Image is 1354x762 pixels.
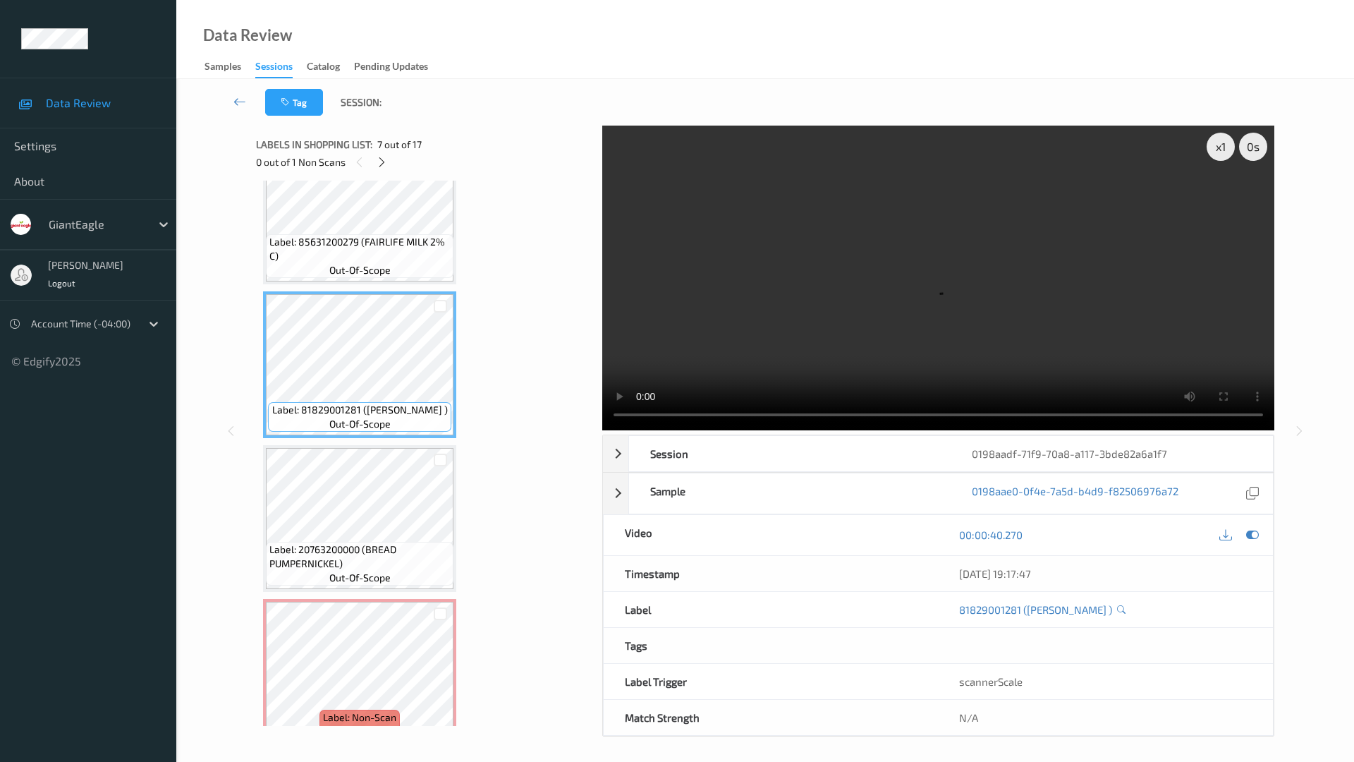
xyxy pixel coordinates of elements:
div: 0198aadf-71f9-70a8-a117-3bde82a6a1f7 [951,436,1273,471]
span: non-scan [338,725,382,739]
div: 0 out of 1 Non Scans [256,153,592,171]
a: 81829001281 ([PERSON_NAME] ) [959,603,1112,617]
div: x 1 [1207,133,1235,161]
span: Session: [341,95,382,109]
div: Session [629,436,951,471]
a: 00:00:40.270 [959,528,1023,542]
div: Samples [205,59,241,77]
div: Data Review [203,28,292,42]
a: Sessions [255,57,307,78]
div: Session0198aadf-71f9-70a8-a117-3bde82a6a1f7 [603,435,1274,472]
span: Label: 20763200000 (BREAD PUMPERNICKEL) [269,543,450,571]
div: [DATE] 19:17:47 [959,567,1252,581]
div: Sample [629,473,951,514]
div: Pending Updates [354,59,428,77]
span: Label: 81829001281 ([PERSON_NAME] ) [272,403,448,417]
div: Label [604,592,939,627]
span: out-of-scope [329,571,391,585]
div: Match Strength [604,700,939,735]
div: Sessions [255,59,293,78]
span: Label: Non-Scan [323,710,396,725]
a: Samples [205,57,255,77]
div: scannerScale [938,664,1273,699]
div: N/A [938,700,1273,735]
span: out-of-scope [329,263,391,277]
a: Pending Updates [354,57,442,77]
div: Video [604,515,939,555]
span: 7 out of 17 [377,138,422,152]
div: Sample0198aae0-0f4e-7a5d-b4d9-f82506976a72 [603,473,1274,514]
button: Tag [265,89,323,116]
div: Label Trigger [604,664,939,699]
div: Timestamp [604,556,939,591]
a: 0198aae0-0f4e-7a5d-b4d9-f82506976a72 [972,484,1178,503]
span: out-of-scope [329,417,391,431]
div: Catalog [307,59,340,77]
span: Labels in shopping list: [256,138,372,152]
span: Label: 85631200279 (FAIRLIFE MILK 2% C) [269,235,450,263]
div: Tags [604,628,939,663]
a: Catalog [307,57,354,77]
div: 0 s [1239,133,1267,161]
